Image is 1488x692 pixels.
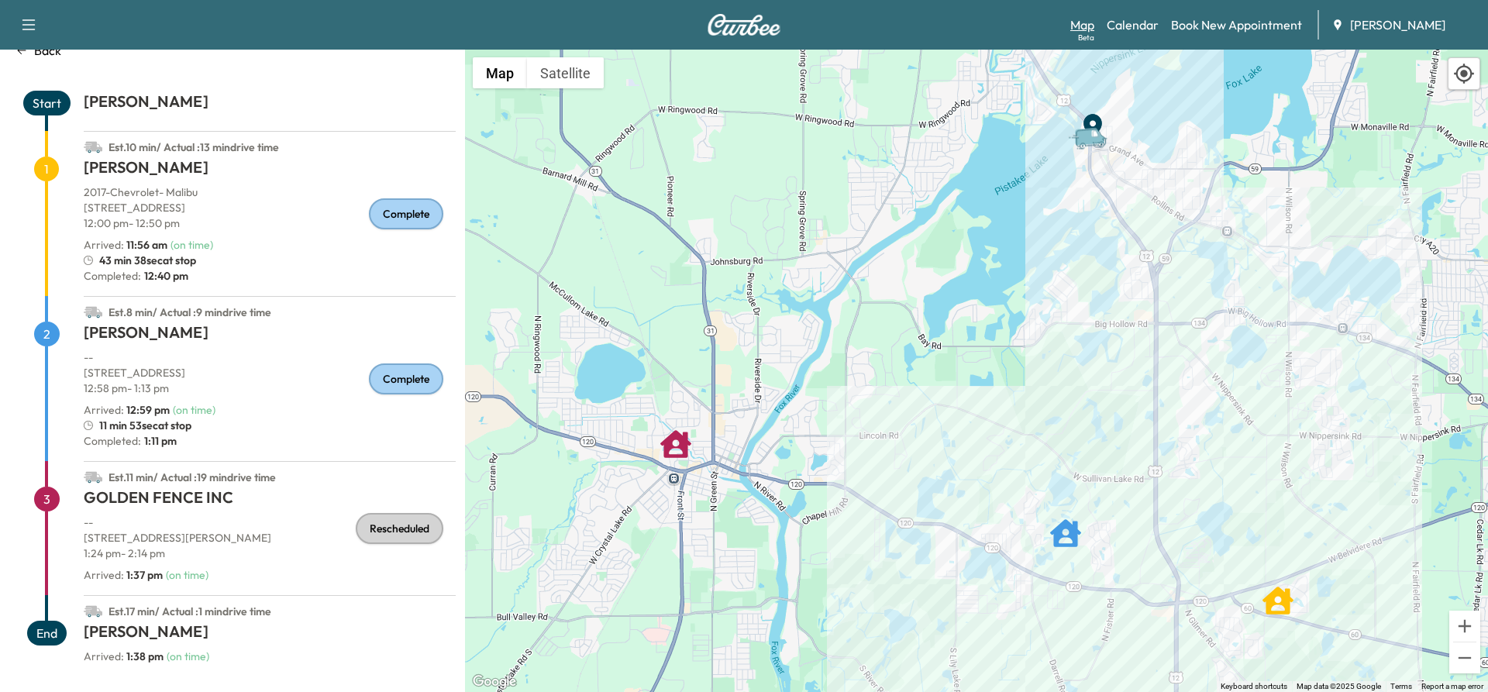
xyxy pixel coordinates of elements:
[1297,682,1381,690] span: Map data ©2025 Google
[84,157,456,184] h1: [PERSON_NAME]
[126,649,164,663] span: 1:38 pm
[84,402,170,418] p: Arrived :
[1390,682,1412,690] a: Terms (opens in new tab)
[84,268,456,284] p: Completed:
[108,604,271,618] span: Est. 17 min / Actual : 1 min drive time
[84,515,456,530] p: - -
[34,157,59,181] span: 1
[84,237,167,253] p: Arrived :
[356,513,443,544] div: Rescheduled
[34,322,60,346] span: 2
[1449,611,1480,642] button: Zoom in
[34,41,61,60] p: Back
[1050,510,1081,541] gmp-advanced-marker: FRANCES HURSEY
[99,253,196,268] span: 43 min 38sec at stop
[173,403,215,417] span: ( on time )
[141,433,177,449] span: 1:11 pm
[660,421,691,452] gmp-advanced-marker: GOLDEN FENCE INC
[27,621,67,646] span: End
[469,672,520,692] img: Google
[1078,32,1094,43] div: Beta
[126,238,167,252] span: 11:56 am
[84,621,456,649] h1: [PERSON_NAME]
[84,649,164,664] p: Arrived :
[84,200,456,215] p: [STREET_ADDRESS]
[84,349,456,365] p: - -
[108,305,271,319] span: Est. 8 min / Actual : 9 min drive time
[167,649,209,663] span: ( on time )
[1350,15,1445,34] span: [PERSON_NAME]
[84,91,456,119] h1: [PERSON_NAME]
[1221,681,1287,692] button: Keyboard shortcuts
[84,322,456,349] h1: [PERSON_NAME]
[1067,111,1121,138] gmp-advanced-marker: Van
[108,470,276,484] span: Est. 11 min / Actual : 19 min drive time
[84,546,456,561] p: 1:24 pm - 2:14 pm
[369,198,443,229] div: Complete
[84,567,163,583] p: Arrived :
[84,365,456,380] p: [STREET_ADDRESS]
[707,14,781,36] img: Curbee Logo
[166,568,208,582] span: ( on time )
[84,380,456,396] p: 12:58 pm - 1:13 pm
[369,363,443,394] div: Complete
[84,487,456,515] h1: GOLDEN FENCE INC
[23,91,71,115] span: Start
[1171,15,1302,34] a: Book New Appointment
[473,57,527,88] button: Show street map
[1449,642,1480,673] button: Zoom out
[170,238,213,252] span: ( on time )
[469,672,520,692] a: Open this area in Google Maps (opens a new window)
[84,530,456,546] p: [STREET_ADDRESS][PERSON_NAME]
[1070,15,1094,34] a: MapBeta
[126,403,170,417] span: 12:59 pm
[1421,682,1483,690] a: Report a map error
[34,487,60,511] span: 3
[1077,104,1108,135] gmp-advanced-marker: End Point
[527,57,604,88] button: Show satellite imagery
[84,433,456,449] p: Completed:
[141,268,188,284] span: 12:40 pm
[1262,577,1293,608] gmp-advanced-marker: KENNETH GREEN
[99,418,191,433] span: 11 min 53sec at stop
[1107,15,1159,34] a: Calendar
[1448,57,1480,90] div: Recenter map
[108,140,279,154] span: Est. 10 min / Actual : 13 min drive time
[126,568,163,582] span: 1:37 pm
[84,184,456,200] p: 2017 - Chevrolet - Malibu
[84,215,456,231] p: 12:00 pm - 12:50 pm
